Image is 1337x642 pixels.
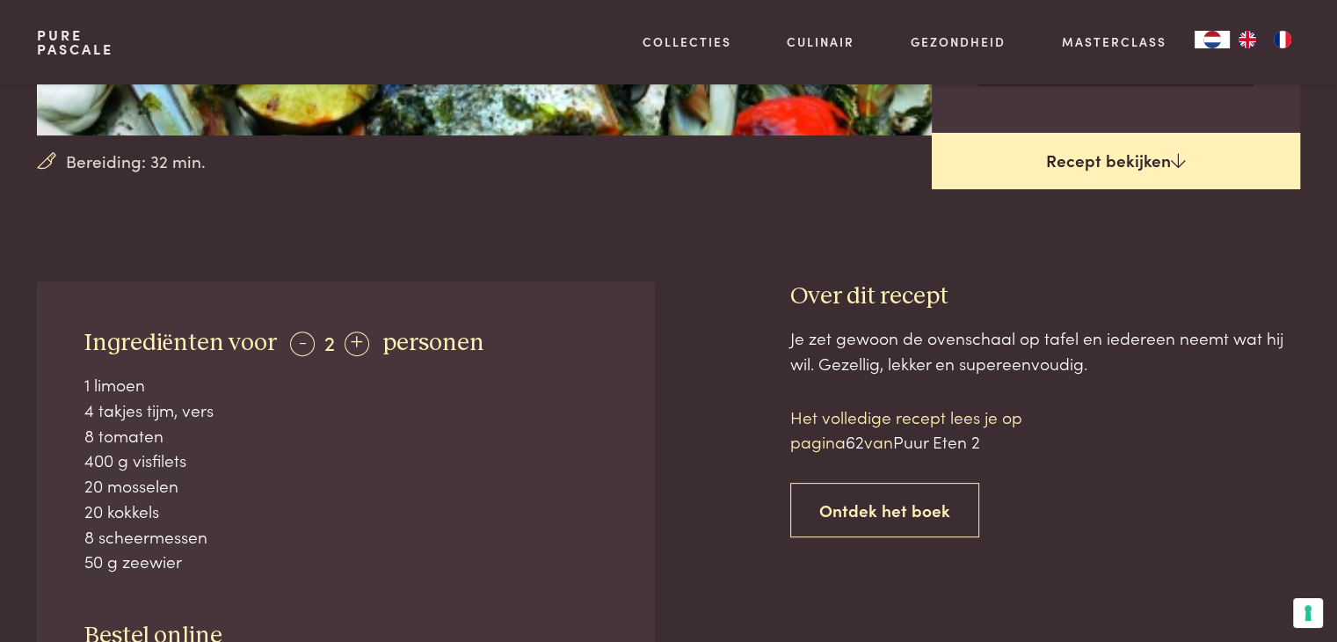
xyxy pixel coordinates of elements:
div: 20 kokkels [84,499,608,524]
div: + [345,332,369,356]
a: FR [1265,31,1300,48]
div: Language [1195,31,1230,48]
span: Ingrediënten voor [84,331,277,355]
aside: Language selected: Nederlands [1195,31,1300,48]
a: Collecties [643,33,731,51]
a: EN [1230,31,1265,48]
div: 1 limoen [84,372,608,398]
div: 50 g zeewier [84,549,608,574]
a: Recept bekijken [932,133,1300,189]
ul: Language list [1230,31,1300,48]
a: Gezondheid [911,33,1006,51]
span: Puur Eten 2 [893,429,980,453]
div: 4 takjes tijm, vers [84,398,608,423]
div: 20 mosselen [84,473,608,499]
div: 8 tomaten [84,423,608,449]
span: 2 [324,327,335,356]
a: PurePascale [37,28,113,56]
button: Uw voorkeuren voor toestemming voor trackingtechnologieën [1293,598,1323,628]
span: Bereiding: 32 min. [66,149,206,174]
a: Ontdek het boek [790,483,979,538]
span: 62 [846,429,864,453]
div: Je zet gewoon de ovenschaal op tafel en iedereen neemt wat hij wil. Gezellig, lekker en supereenv... [790,325,1300,376]
span: personen [382,331,484,355]
div: - [290,332,315,356]
div: 400 g visfilets [84,448,608,473]
a: Culinair [787,33,854,51]
p: Het volledige recept lees je op pagina van [790,405,1089,455]
div: 8 scheermessen [84,524,608,550]
h3: Over dit recept [790,281,1300,312]
a: NL [1195,31,1230,48]
a: Masterclass [1062,33,1166,51]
